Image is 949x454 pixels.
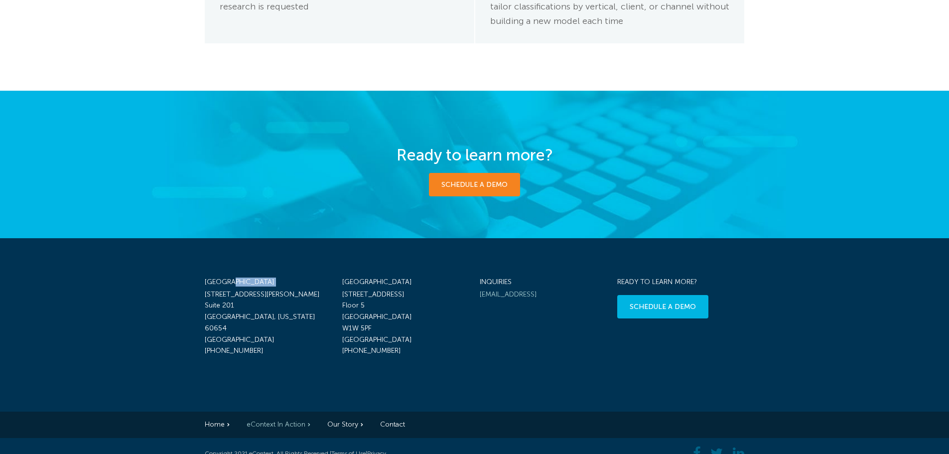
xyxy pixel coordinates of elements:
[342,289,469,357] p: [STREET_ADDRESS] Floor 5 [GEOGRAPHIC_DATA] W1W 5PF [GEOGRAPHIC_DATA] [PHONE_NUMBER]
[247,420,310,429] a: eContext In Action
[327,420,363,429] a: Our Story
[480,278,607,287] h4: INQUIRIES
[480,290,537,299] a: [EMAIL_ADDRESS]
[617,295,708,318] a: schedule a demo
[205,420,230,429] a: Home
[380,420,405,429] a: Contact
[205,289,332,357] p: [STREET_ADDRESS][PERSON_NAME] Suite 201 [GEOGRAPHIC_DATA], [US_STATE] 60654 [GEOGRAPHIC_DATA] [PH...
[342,278,469,287] h4: [GEOGRAPHIC_DATA]
[617,278,744,287] h4: Ready to learn more?
[205,278,332,287] h4: [GEOGRAPHIC_DATA]
[429,173,520,196] a: Schedule a demo
[205,146,744,164] h4: Ready to learn more?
